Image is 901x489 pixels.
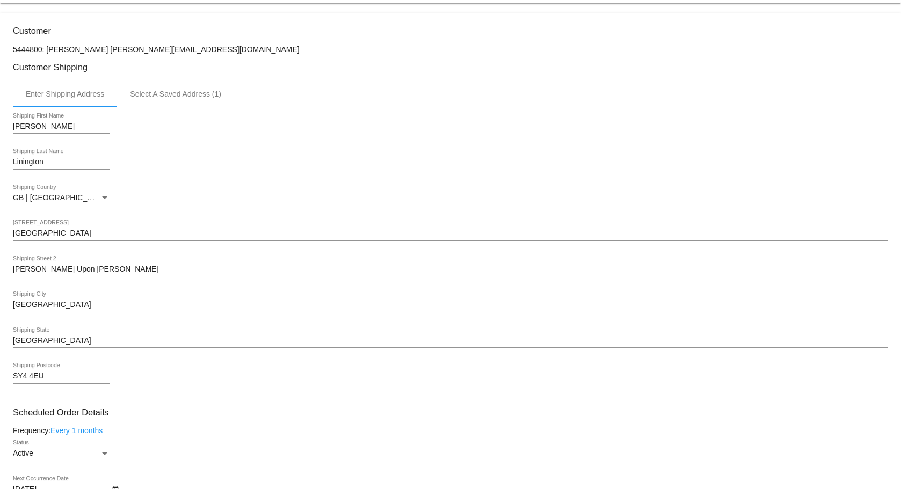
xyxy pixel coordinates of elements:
span: Active [13,449,33,457]
div: Select A Saved Address (1) [130,90,221,98]
div: Enter Shipping Address [26,90,104,98]
input: Shipping First Name [13,122,110,131]
div: Frequency: [13,426,888,435]
h3: Scheduled Order Details [13,407,888,418]
span: GB | [GEOGRAPHIC_DATA] and [GEOGRAPHIC_DATA] [13,193,203,202]
p: 5444800: [PERSON_NAME] [PERSON_NAME][EMAIL_ADDRESS][DOMAIN_NAME] [13,45,888,54]
input: Shipping State [13,337,888,345]
input: Shipping Last Name [13,158,110,166]
input: Shipping Street 1 [13,229,888,238]
input: Shipping Postcode [13,372,110,381]
input: Shipping Street 2 [13,265,888,274]
mat-select: Shipping Country [13,194,110,202]
mat-select: Status [13,449,110,458]
h3: Customer Shipping [13,62,888,72]
a: Every 1 months [50,426,103,435]
input: Shipping City [13,301,110,309]
h3: Customer [13,26,888,36]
